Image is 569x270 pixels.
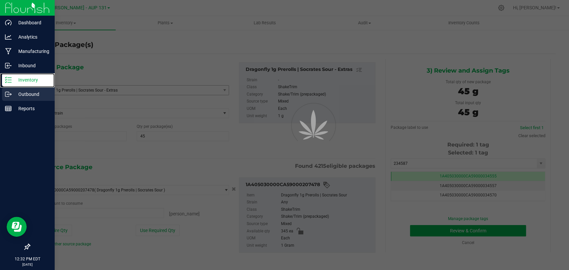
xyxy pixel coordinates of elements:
[12,33,52,41] p: Analytics
[12,105,52,113] p: Reports
[12,19,52,27] p: Dashboard
[5,91,12,98] inline-svg: Outbound
[5,48,12,55] inline-svg: Manufacturing
[3,256,52,262] p: 12:32 PM EDT
[5,62,12,69] inline-svg: Inbound
[12,47,52,55] p: Manufacturing
[12,62,52,70] p: Inbound
[5,77,12,83] inline-svg: Inventory
[5,34,12,40] inline-svg: Analytics
[5,19,12,26] inline-svg: Dashboard
[7,217,27,237] iframe: Resource center
[5,105,12,112] inline-svg: Reports
[12,90,52,98] p: Outbound
[3,262,52,267] p: [DATE]
[12,76,52,84] p: Inventory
